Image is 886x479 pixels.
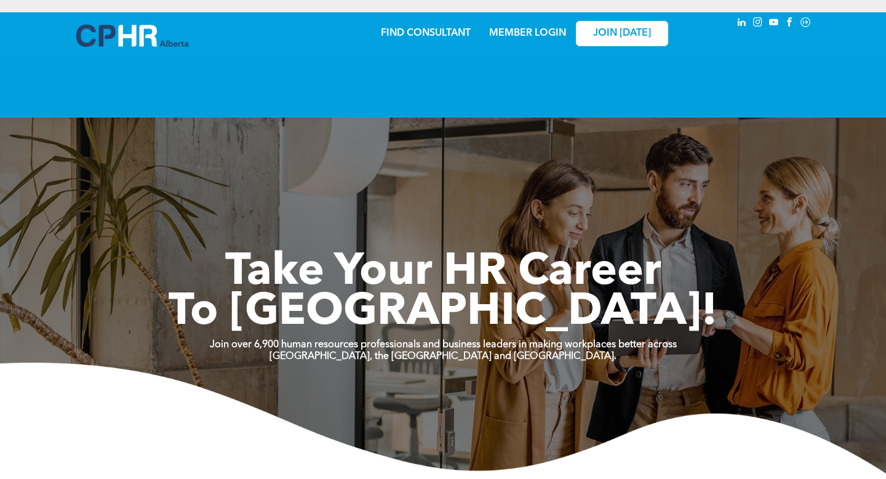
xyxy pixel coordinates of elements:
a: JOIN [DATE] [576,21,668,46]
a: instagram [751,15,764,32]
a: FIND CONSULTANT [381,28,471,38]
span: JOIN [DATE] [593,28,651,39]
a: linkedin [735,15,748,32]
strong: [GEOGRAPHIC_DATA], the [GEOGRAPHIC_DATA] and [GEOGRAPHIC_DATA]. [269,352,617,361]
strong: Join over 6,900 human resources professionals and business leaders in making workplaces better ac... [210,340,677,350]
a: facebook [783,15,796,32]
span: Take Your HR Career [225,251,661,295]
img: A blue and white logo for cp alberta [76,25,188,47]
a: youtube [767,15,780,32]
a: Social network [799,15,812,32]
span: To [GEOGRAPHIC_DATA]! [169,291,717,335]
a: MEMBER LOGIN [489,28,566,38]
